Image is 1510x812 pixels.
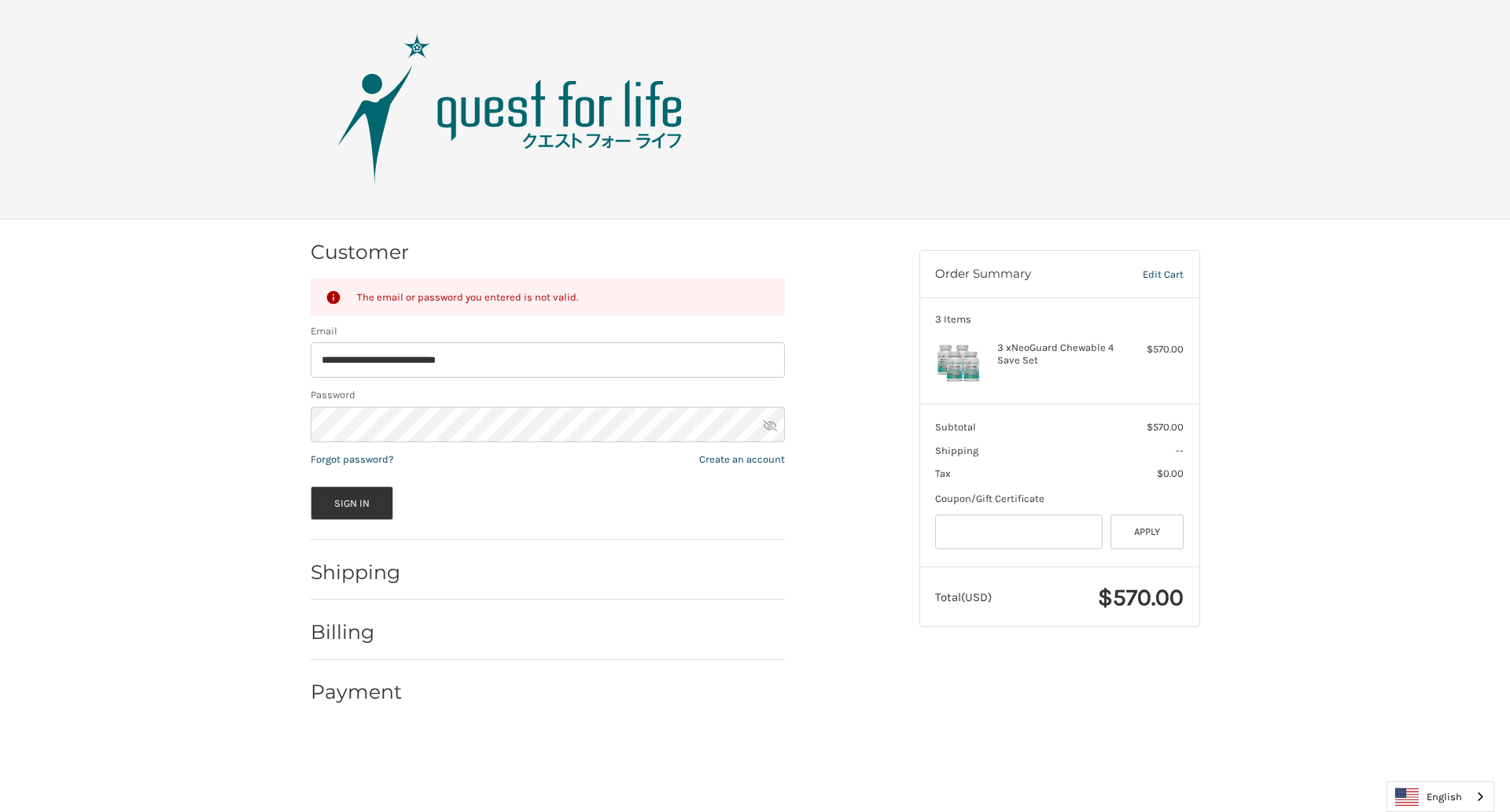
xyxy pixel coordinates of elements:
span: $570.00 [1147,421,1184,433]
span: Subtotal [935,421,976,433]
input: Gift Certificate or Coupon Code [935,515,1103,550]
a: English [1387,782,1493,811]
img: Quest Group [314,31,707,188]
a: Forgot password? [311,453,393,465]
a: Create an account [699,453,785,465]
span: Tax [935,467,951,479]
button: Sign In [311,486,394,520]
span: $570.00 [1098,583,1184,611]
span: -- [1176,445,1184,456]
aside: Language selected: English [1387,781,1494,812]
h3: Order Summary [935,267,1110,282]
h2: Customer [311,240,409,264]
a: Edit Cart [1110,267,1184,282]
div: Language [1387,781,1494,812]
h4: 3 x NeoGuard Chewable 4 Save Set [997,341,1118,367]
h2: Billing [311,620,403,644]
span: $0.00 [1157,467,1184,479]
span: Total (USD) [935,590,992,604]
button: Apply [1110,515,1184,550]
div: The email or password you entered is not valid. [357,289,770,305]
h2: Shipping [311,560,403,585]
h3: 3 Items [935,313,1184,326]
div: Coupon/Gift Certificate [935,491,1184,507]
label: Email [311,323,785,339]
label: Password [311,387,785,403]
div: $570.00 [1121,341,1184,357]
h2: Payment [311,680,403,704]
span: Shipping [935,445,978,456]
